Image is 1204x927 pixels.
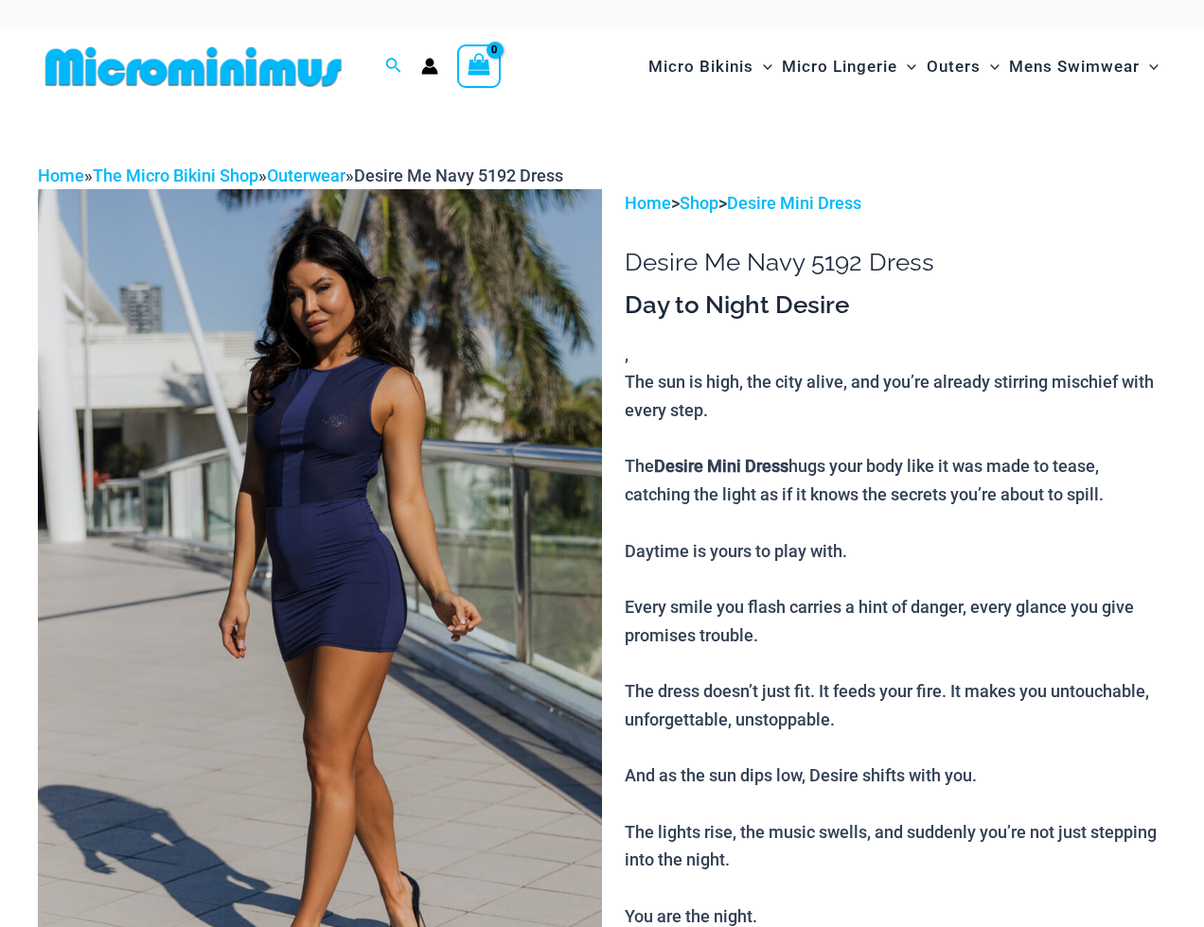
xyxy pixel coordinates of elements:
a: Shop [680,193,718,213]
a: Home [625,193,671,213]
a: Outerwear [267,166,345,185]
span: Micro Bikinis [648,43,753,91]
span: » » » [38,166,563,185]
a: Search icon link [385,55,402,79]
h1: Desire Me Navy 5192 Dress [625,248,1166,277]
span: Outers [927,43,981,91]
a: Micro LingerieMenu ToggleMenu Toggle [777,38,921,96]
img: MM SHOP LOGO FLAT [38,45,349,88]
span: Mens Swimwear [1009,43,1140,91]
a: Mens SwimwearMenu ToggleMenu Toggle [1004,38,1163,96]
span: Micro Lingerie [782,43,897,91]
span: Menu Toggle [753,43,772,91]
a: The Micro Bikini Shop [93,166,258,185]
a: Micro BikinisMenu ToggleMenu Toggle [644,38,777,96]
a: View Shopping Cart, empty [457,44,501,88]
p: > > [625,189,1166,218]
a: OutersMenu ToggleMenu Toggle [922,38,1004,96]
span: Menu Toggle [897,43,916,91]
h3: Day to Night Desire [625,289,1166,322]
a: Home [38,166,84,185]
span: Menu Toggle [981,43,1000,91]
span: Desire Me Navy 5192 Dress [354,166,563,185]
nav: Site Navigation [641,35,1166,98]
a: Desire Mini Dress [727,193,861,213]
a: Account icon link [421,58,438,75]
b: Desire Mini Dress [654,456,788,476]
span: Menu Toggle [1140,43,1159,91]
